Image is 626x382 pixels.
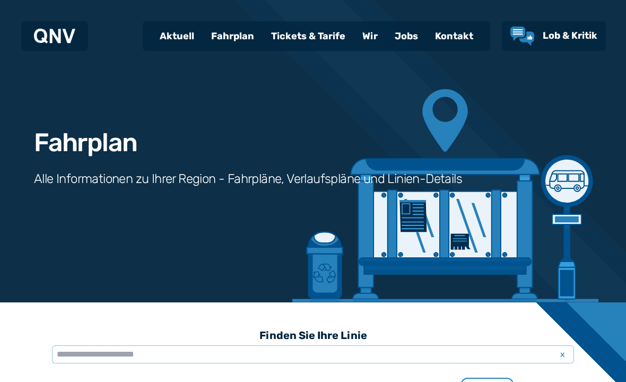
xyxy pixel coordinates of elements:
a: Fahrplan [203,22,263,50]
a: Wir [354,22,386,50]
a: Kontakt [427,22,482,50]
a: Jobs [386,22,427,50]
h1: Fahrplan [34,130,137,155]
a: QNV Logo [34,25,75,47]
span: Lob & Kritik [543,30,597,41]
a: Lob & Kritik [510,27,597,46]
h3: Finden Sie Ihre Linie [52,324,574,347]
img: QNV Logo [34,29,75,44]
a: Tickets & Tarife [263,22,354,50]
span: x [555,348,570,361]
a: Aktuell [151,22,203,50]
h3: Alle Informationen zu Ihrer Region - Fahrpläne, Verlaufspläne und Linien-Details [34,170,462,187]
